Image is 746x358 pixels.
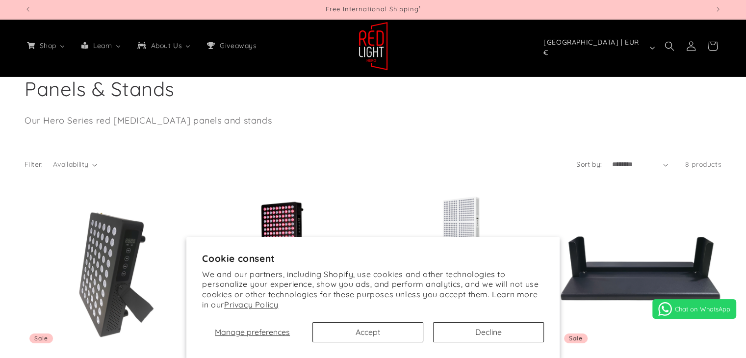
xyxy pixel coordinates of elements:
a: Learn [73,35,129,56]
a: Shop [19,35,73,56]
p: Our Hero Series red [MEDICAL_DATA] panels and stands [25,114,489,127]
span: Giveaways [218,41,257,50]
h2: Cookie consent [202,253,544,264]
img: Red Light Hero [359,22,388,71]
span: Free International Shipping¹ [326,5,421,13]
span: Learn [91,41,113,50]
button: Decline [433,322,544,342]
h2: Filter: [25,159,43,170]
span: Manage preferences [215,327,290,337]
a: Privacy Policy [224,300,278,309]
a: Chat on WhatsApp [652,299,736,319]
button: Accept [312,322,423,342]
span: Chat on WhatsApp [675,305,730,313]
p: We and our partners, including Shopify, use cookies and other technologies to personalize your ex... [202,269,544,310]
a: About Us [129,35,199,56]
button: Manage preferences [202,322,303,342]
summary: Availability (0 selected) [53,159,97,170]
span: 8 products [685,160,721,169]
a: Giveaways [199,35,263,56]
span: About Us [149,41,183,50]
span: Availability [53,160,89,169]
h1: Panels & Stands [25,76,721,102]
button: [GEOGRAPHIC_DATA] | EUR € [538,38,659,57]
span: [GEOGRAPHIC_DATA] | EUR € [543,37,645,58]
a: Red Light Hero [355,18,391,74]
span: Shop [38,41,57,50]
label: Sort by: [576,160,602,169]
summary: Search [659,35,680,57]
